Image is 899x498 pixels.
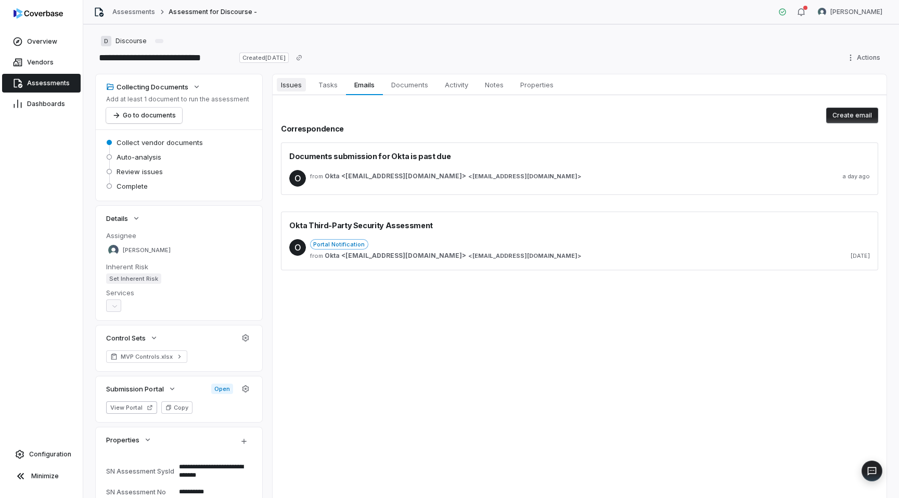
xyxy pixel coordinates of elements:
span: Documents [387,78,432,91]
a: MVP Controls.xlsx [106,350,187,363]
span: < [468,173,472,180]
span: Properties [516,78,558,91]
span: Dashboards [27,100,65,108]
button: View Portal [106,401,157,414]
span: Notes [481,78,508,91]
a: Vendors [2,53,81,72]
span: Configuration [29,450,71,458]
span: O [289,170,306,187]
button: DDiscourse [98,32,150,50]
span: Submission Portal [106,384,164,394]
button: Minimize [4,466,79,487]
button: Properties [103,430,155,449]
span: Minimize [31,472,59,480]
button: Collecting Documents [103,77,204,96]
span: Review issues [117,167,163,176]
span: Properties [106,435,139,444]
span: Documents submission for Okta is past due [289,151,451,162]
img: logo-D7KZi-bG.svg [14,8,63,19]
span: Emails [350,78,378,91]
span: Assessment for Discourse - [169,8,257,16]
a: Configuration [4,445,79,464]
button: Details [103,209,144,228]
div: SN Assessment No [106,488,175,496]
div: Collecting Documents [106,82,188,91]
img: Sayantan Bhattacherjee avatar [108,245,119,255]
a: Dashboards [2,95,81,113]
span: > [325,252,581,260]
span: Discourse [115,37,147,45]
span: Open [211,384,233,394]
button: Create email [826,108,878,123]
span: from [310,252,320,260]
span: [EMAIL_ADDRESS][DOMAIN_NAME] [472,252,577,260]
button: Copy [161,401,192,414]
span: Details [106,214,128,223]
span: a day ago [843,173,870,180]
span: Created [DATE] [239,53,288,63]
span: [DATE] [851,252,870,260]
a: Assessments [112,8,155,16]
span: Auto-analysis [117,152,161,162]
span: from [310,173,320,180]
div: SN Assessment SysId [106,467,175,475]
span: O [289,239,306,256]
p: Add at least 1 document to run the assessment [106,95,249,103]
button: Submission Portal [103,379,179,398]
span: Complete [117,181,148,191]
span: Tasks [314,78,342,91]
span: Activity [441,78,472,91]
span: [EMAIL_ADDRESS][DOMAIN_NAME] [472,173,577,180]
span: > [325,172,581,180]
span: Okta <[EMAIL_ADDRESS][DOMAIN_NAME]> [325,252,466,260]
span: Okta Third-Party Security Assessment [289,220,433,231]
span: Collect vendor documents [117,138,203,147]
span: Okta <[EMAIL_ADDRESS][DOMAIN_NAME]> [325,172,466,180]
span: Vendors [27,58,54,67]
span: Issues [277,78,306,91]
button: Go to documents [106,108,182,123]
span: < [468,252,472,260]
a: Overview [2,32,81,51]
span: Control Sets [106,333,146,343]
span: Assessments [27,79,70,87]
button: Actions [843,50,887,65]
dt: Assignee [106,231,252,240]
dt: Services [106,288,252,297]
button: Copy link [290,48,309,67]
h2: Correspondence [281,123,878,134]
span: Portal Notification [310,239,368,250]
a: Assessments [2,74,81,93]
img: Sayantan Bhattacherjee avatar [818,8,826,16]
button: Control Sets [103,329,161,347]
span: MVP Controls.xlsx [121,352,173,361]
dt: Inherent Risk [106,262,252,271]
span: [PERSON_NAME] [830,8,882,16]
span: Overview [27,37,57,46]
span: Set Inherent Risk [106,273,161,284]
button: Sayantan Bhattacherjee avatar[PERSON_NAME] [812,4,889,20]
span: [PERSON_NAME] [123,246,171,254]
